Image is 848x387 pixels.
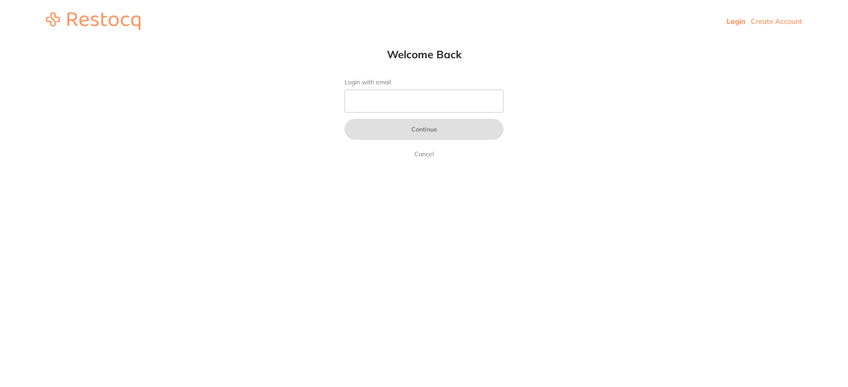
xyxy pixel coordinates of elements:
h1: Welcome Back [327,48,521,61]
a: Cancel [413,149,435,159]
a: Login [727,17,746,26]
img: restocq_logo.svg [46,12,140,30]
label: Login with email [344,79,503,86]
button: Continue [344,119,503,140]
a: Create Account [751,17,802,26]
